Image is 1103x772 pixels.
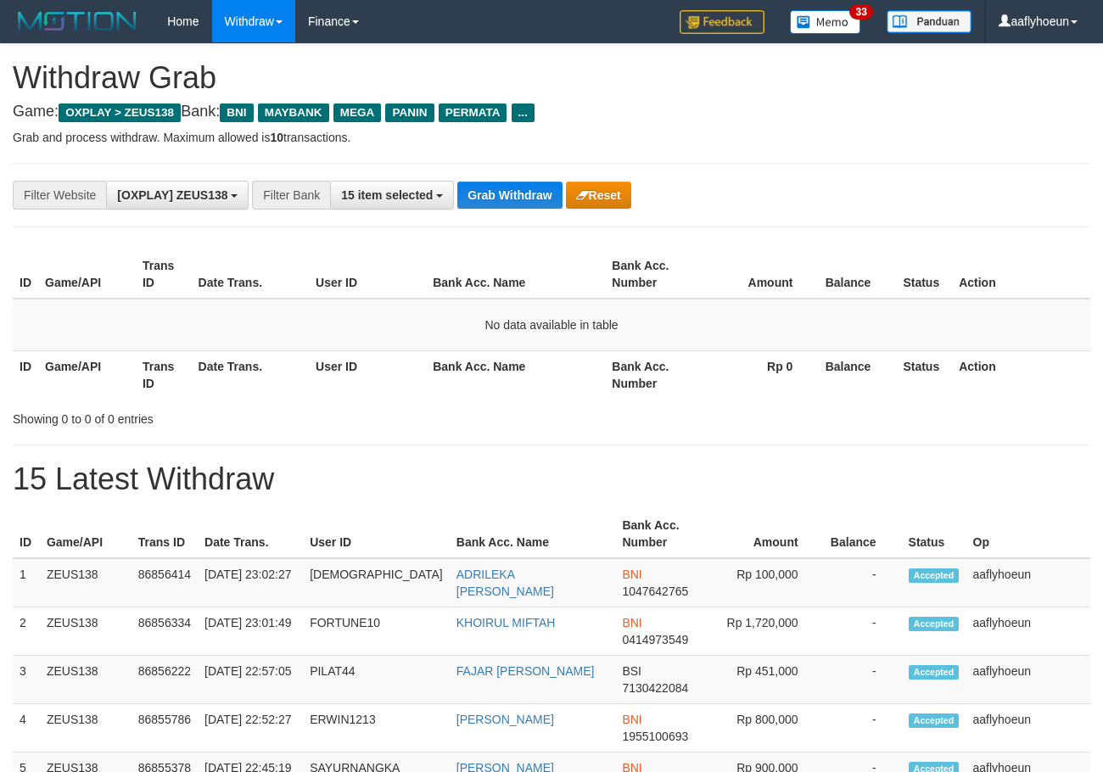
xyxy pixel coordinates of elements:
[132,607,198,656] td: 86856334
[818,350,896,399] th: Balance
[136,350,192,399] th: Trans ID
[456,616,556,629] a: KHOIRUL MIFTAH
[385,103,434,122] span: PANIN
[456,568,554,598] a: ADRILEKA [PERSON_NAME]
[13,462,1090,496] h1: 15 Latest Withdraw
[59,103,181,122] span: OXPLAY > ZEUS138
[622,681,688,695] span: Copy 7130422084 to clipboard
[887,10,971,33] img: panduan.png
[622,616,641,629] span: BNI
[713,656,824,704] td: Rp 451,000
[456,713,554,726] a: [PERSON_NAME]
[106,181,249,210] button: [OXPLAY] ZEUS138
[13,103,1090,120] h4: Game: Bank:
[192,350,309,399] th: Date Trans.
[13,61,1090,95] h1: Withdraw Grab
[713,510,824,558] th: Amount
[13,129,1090,146] p: Grab and process withdraw. Maximum allowed is transactions.
[909,665,960,680] span: Accepted
[270,131,283,144] strong: 10
[132,510,198,558] th: Trans ID
[117,188,227,202] span: [OXPLAY] ZEUS138
[703,350,819,399] th: Rp 0
[330,181,454,210] button: 15 item selected
[966,510,1091,558] th: Op
[713,558,824,607] td: Rp 100,000
[198,510,303,558] th: Date Trans.
[136,250,192,299] th: Trans ID
[426,250,605,299] th: Bank Acc. Name
[13,510,40,558] th: ID
[192,250,309,299] th: Date Trans.
[132,704,198,752] td: 86855786
[952,250,1090,299] th: Action
[303,510,450,558] th: User ID
[426,350,605,399] th: Bank Acc. Name
[824,510,902,558] th: Balance
[40,558,132,607] td: ZEUS138
[615,510,712,558] th: Bank Acc. Number
[896,350,952,399] th: Status
[456,664,595,678] a: FAJAR [PERSON_NAME]
[824,558,902,607] td: -
[303,704,450,752] td: ERWIN1213
[439,103,507,122] span: PERMATA
[333,103,382,122] span: MEGA
[909,713,960,728] span: Accepted
[38,250,136,299] th: Game/API
[303,607,450,656] td: FORTUNE10
[40,607,132,656] td: ZEUS138
[512,103,535,122] span: ...
[622,568,641,581] span: BNI
[566,182,631,209] button: Reset
[824,656,902,704] td: -
[198,558,303,607] td: [DATE] 23:02:27
[818,250,896,299] th: Balance
[680,10,764,34] img: Feedback.jpg
[341,188,433,202] span: 15 item selected
[13,704,40,752] td: 4
[952,350,1090,399] th: Action
[909,568,960,583] span: Accepted
[303,558,450,607] td: [DEMOGRAPHIC_DATA]
[703,250,819,299] th: Amount
[966,607,1091,656] td: aaflyhoeun
[13,404,447,428] div: Showing 0 to 0 of 0 entries
[13,558,40,607] td: 1
[220,103,253,122] span: BNI
[713,704,824,752] td: Rp 800,000
[966,656,1091,704] td: aaflyhoeun
[13,299,1090,351] td: No data available in table
[622,585,688,598] span: Copy 1047642765 to clipboard
[38,350,136,399] th: Game/API
[824,607,902,656] td: -
[450,510,616,558] th: Bank Acc. Name
[132,656,198,704] td: 86856222
[13,656,40,704] td: 3
[622,730,688,743] span: Copy 1955100693 to clipboard
[909,617,960,631] span: Accepted
[896,250,952,299] th: Status
[132,558,198,607] td: 86856414
[605,350,703,399] th: Bank Acc. Number
[605,250,703,299] th: Bank Acc. Number
[309,250,426,299] th: User ID
[13,607,40,656] td: 2
[13,350,38,399] th: ID
[790,10,861,34] img: Button%20Memo.svg
[13,181,106,210] div: Filter Website
[966,558,1091,607] td: aaflyhoeun
[40,510,132,558] th: Game/API
[252,181,330,210] div: Filter Bank
[713,607,824,656] td: Rp 1,720,000
[622,713,641,726] span: BNI
[966,704,1091,752] td: aaflyhoeun
[258,103,329,122] span: MAYBANK
[824,704,902,752] td: -
[13,8,142,34] img: MOTION_logo.png
[303,656,450,704] td: PILAT44
[13,250,38,299] th: ID
[622,633,688,646] span: Copy 0414973549 to clipboard
[40,656,132,704] td: ZEUS138
[622,664,641,678] span: BSI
